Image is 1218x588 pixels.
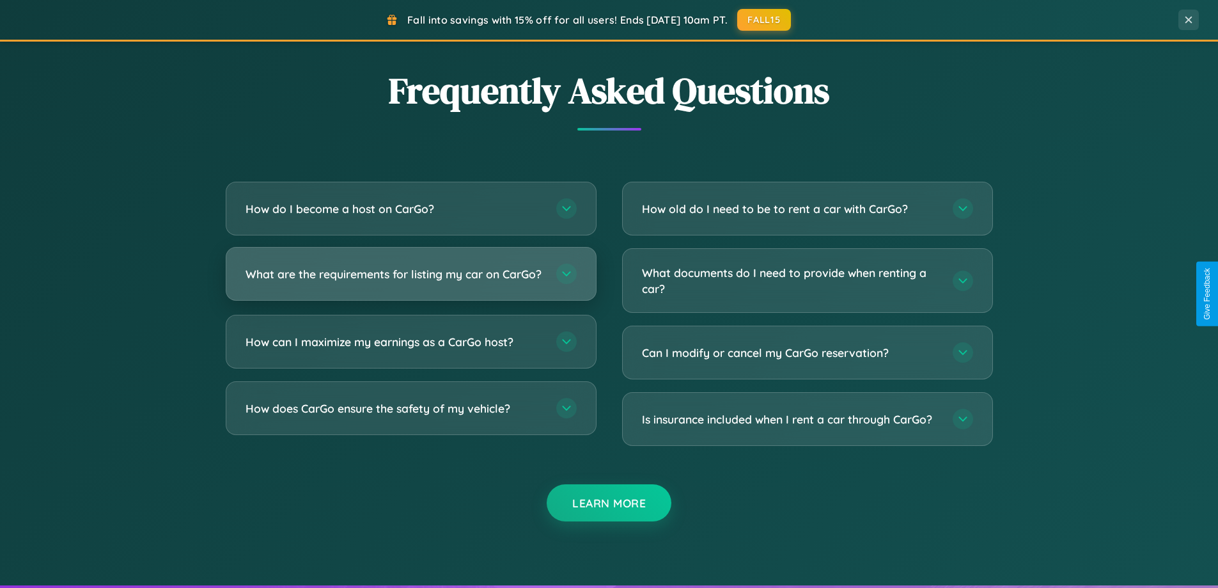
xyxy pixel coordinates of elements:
[246,266,543,282] h3: What are the requirements for listing my car on CarGo?
[642,411,940,427] h3: Is insurance included when I rent a car through CarGo?
[642,265,940,296] h3: What documents do I need to provide when renting a car?
[246,334,543,350] h3: How can I maximize my earnings as a CarGo host?
[737,9,791,31] button: FALL15
[226,66,993,115] h2: Frequently Asked Questions
[246,201,543,217] h3: How do I become a host on CarGo?
[547,484,671,521] button: Learn More
[407,13,728,26] span: Fall into savings with 15% off for all users! Ends [DATE] 10am PT.
[642,345,940,361] h3: Can I modify or cancel my CarGo reservation?
[642,201,940,217] h3: How old do I need to be to rent a car with CarGo?
[246,401,543,417] h3: How does CarGo ensure the safety of my vehicle?
[1203,268,1212,320] div: Give Feedback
